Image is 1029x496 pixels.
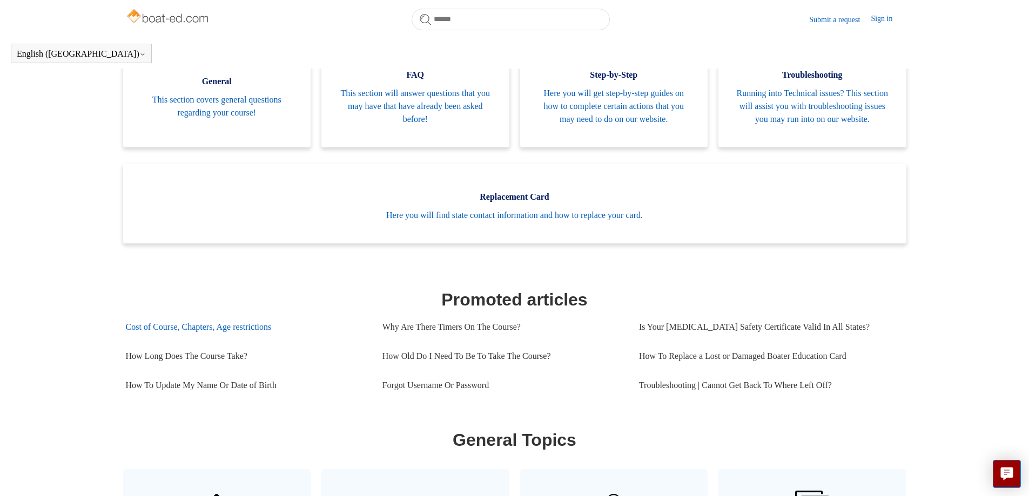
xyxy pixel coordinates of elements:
[17,49,146,59] button: English ([GEOGRAPHIC_DATA])
[139,75,295,88] span: General
[382,312,623,342] a: Why Are There Timers On The Course?
[536,87,692,126] span: Here you will get step-by-step guides on how to complete certain actions that you may need to do ...
[126,312,366,342] a: Cost of Course, Chapters, Age restrictions
[536,69,692,81] span: Step-by-Step
[520,42,708,147] a: Step-by-Step Here you will get step-by-step guides on how to complete certain actions that you ma...
[735,69,890,81] span: Troubleshooting
[809,14,871,25] a: Submit a request
[412,9,610,30] input: Search
[639,312,896,342] a: Is Your [MEDICAL_DATA] Safety Certificate Valid In All States?
[126,342,366,371] a: How Long Does The Course Take?
[871,13,903,26] a: Sign in
[123,164,906,243] a: Replacement Card Here you will find state contact information and how to replace your card.
[126,371,366,400] a: How To Update My Name Or Date of Birth
[139,209,890,222] span: Here you will find state contact information and how to replace your card.
[139,93,295,119] span: This section covers general questions regarding your course!
[126,6,212,28] img: Boat-Ed Help Center home page
[382,342,623,371] a: How Old Do I Need To Be To Take The Course?
[338,69,493,81] span: FAQ
[639,342,896,371] a: How To Replace a Lost or Damaged Boater Education Card
[718,42,906,147] a: Troubleshooting Running into Technical issues? This section will assist you with troubleshooting ...
[382,371,623,400] a: Forgot Username Or Password
[735,87,890,126] span: Running into Technical issues? This section will assist you with troubleshooting issues you may r...
[126,427,904,453] h1: General Topics
[321,42,509,147] a: FAQ This section will answer questions that you may have that have already been asked before!
[126,287,904,312] h1: Promoted articles
[139,191,890,203] span: Replacement Card
[338,87,493,126] span: This section will answer questions that you may have that have already been asked before!
[639,371,896,400] a: Troubleshooting | Cannot Get Back To Where Left Off?
[123,42,311,147] a: General This section covers general questions regarding your course!
[993,460,1021,488] button: Live chat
